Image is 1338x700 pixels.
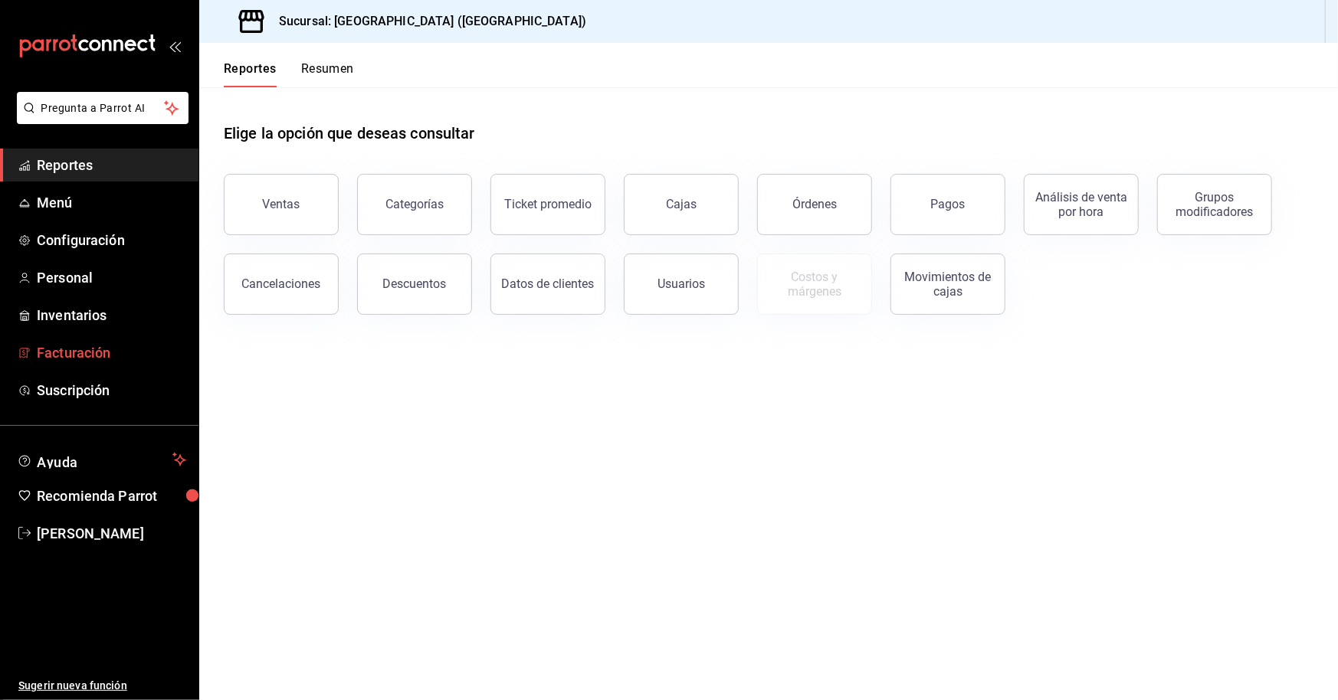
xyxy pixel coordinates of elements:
[502,276,595,291] div: Datos de clientes
[267,12,586,31] h3: Sucursal: [GEOGRAPHIC_DATA] ([GEOGRAPHIC_DATA])
[900,270,995,299] div: Movimientos de cajas
[792,197,837,211] div: Órdenes
[224,254,339,315] button: Cancelaciones
[624,174,739,235] button: Cajas
[242,276,321,291] div: Cancelaciones
[11,111,189,127] a: Pregunta a Parrot AI
[37,230,186,250] span: Configuración
[767,270,862,299] div: Costos y márgenes
[357,174,472,235] button: Categorías
[658,276,705,291] div: Usuarios
[37,267,186,288] span: Personal
[1034,190,1129,219] div: Análisis de venta por hora
[37,155,186,175] span: Reportes
[890,174,1005,235] button: Pagos
[41,100,165,116] span: Pregunta a Parrot AI
[666,197,697,211] div: Cajas
[757,254,872,315] button: Contrata inventarios para ver este reporte
[385,197,444,211] div: Categorías
[383,276,447,291] div: Descuentos
[224,122,475,145] h1: Elige la opción que deseas consultar
[490,174,605,235] button: Ticket promedio
[17,92,189,124] button: Pregunta a Parrot AI
[757,174,872,235] button: Órdenes
[37,450,166,469] span: Ayuda
[224,61,277,87] button: Reportes
[37,523,186,544] span: [PERSON_NAME]
[490,254,605,315] button: Datos de clientes
[1024,174,1139,235] button: Análisis de venta por hora
[37,192,186,213] span: Menú
[37,342,186,363] span: Facturación
[18,678,186,694] span: Sugerir nueva función
[357,254,472,315] button: Descuentos
[37,486,186,506] span: Recomienda Parrot
[890,254,1005,315] button: Movimientos de cajas
[931,197,966,211] div: Pagos
[504,197,592,211] div: Ticket promedio
[624,254,739,315] button: Usuarios
[1167,190,1262,219] div: Grupos modificadores
[301,61,354,87] button: Resumen
[224,61,354,87] div: navigation tabs
[37,305,186,325] span: Inventarios
[37,380,186,401] span: Suscripción
[224,174,339,235] button: Ventas
[169,40,181,52] button: open_drawer_menu
[263,197,300,211] div: Ventas
[1157,174,1272,235] button: Grupos modificadores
